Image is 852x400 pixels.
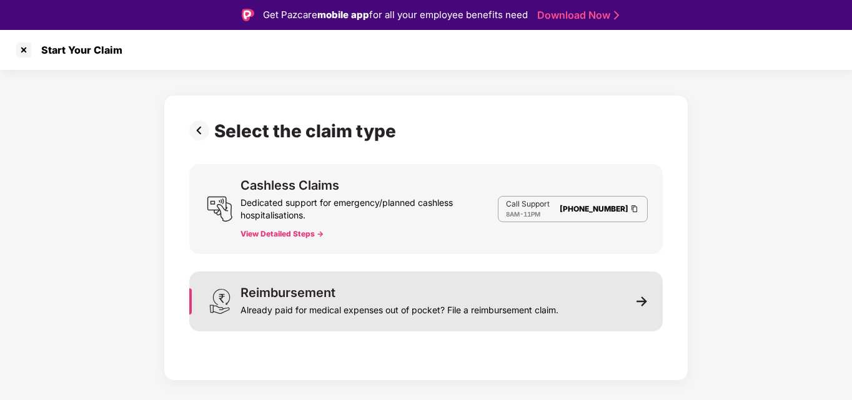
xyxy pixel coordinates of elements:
[214,120,401,142] div: Select the claim type
[523,210,540,218] span: 11PM
[242,9,254,21] img: Logo
[240,286,335,299] div: Reimbursement
[637,296,648,307] img: svg+xml;base64,PHN2ZyB3aWR0aD0iMTEiIGhlaWdodD0iMTEiIHZpZXdCb3g9IjAgMCAxMSAxMSIgZmlsbD0ibm9uZSIgeG...
[317,9,369,21] strong: mobile app
[263,7,528,22] div: Get Pazcare for all your employee benefits need
[240,229,324,239] button: View Detailed Steps ->
[240,299,558,316] div: Already paid for medical expenses out of pocket? File a reimbursement claim.
[506,199,550,209] p: Call Support
[240,192,498,222] div: Dedicated support for emergency/planned cashless hospitalisations.
[614,9,619,22] img: Stroke
[207,288,233,315] img: svg+xml;base64,PHN2ZyB3aWR0aD0iMjQiIGhlaWdodD0iMzEiIHZpZXdCb3g9IjAgMCAyNCAzMSIgZmlsbD0ibm9uZSIgeG...
[34,44,122,56] div: Start Your Claim
[506,209,550,219] div: -
[537,9,615,22] a: Download Now
[240,179,339,192] div: Cashless Claims
[189,120,214,140] img: svg+xml;base64,PHN2ZyBpZD0iUHJldi0zMngzMiIgeG1sbnM9Imh0dHA6Ly93d3cudzMub3JnLzIwMDAvc3ZnIiB3aWR0aD...
[506,210,520,218] span: 8AM
[630,203,640,214] img: Clipboard Icon
[560,204,628,213] a: [PHONE_NUMBER]
[207,196,233,222] img: svg+xml;base64,PHN2ZyB3aWR0aD0iMjQiIGhlaWdodD0iMjUiIHZpZXdCb3g9IjAgMCAyNCAyNSIgZmlsbD0ibm9uZSIgeG...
